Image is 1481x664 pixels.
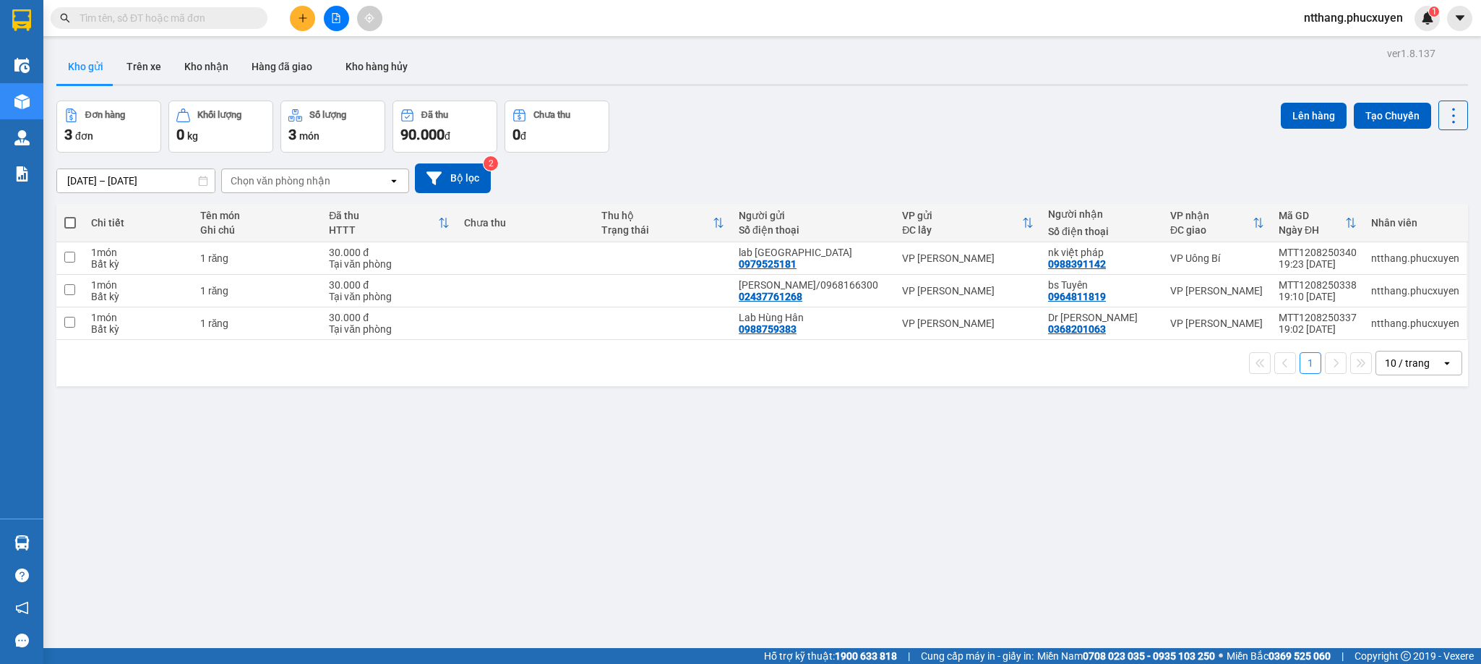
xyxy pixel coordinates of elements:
[464,217,587,229] div: Chưa thu
[1371,318,1459,329] div: ntthang.phucxuyen
[197,110,241,120] div: Khối lượng
[1279,323,1357,335] div: 19:02 [DATE]
[115,49,173,84] button: Trên xe
[1371,285,1459,297] div: ntthang.phucxuyen
[902,285,1034,297] div: VP [PERSON_NAME]
[1447,6,1472,31] button: caret-down
[80,10,250,26] input: Tìm tên, số ĐT hoặc mã đơn
[533,110,570,120] div: Chưa thu
[835,650,897,662] strong: 1900 633 818
[91,247,186,258] div: 1 món
[1170,210,1253,221] div: VP nhận
[1227,648,1331,664] span: Miền Bắc
[298,13,308,23] span: plus
[1170,318,1264,329] div: VP [PERSON_NAME]
[288,126,296,143] span: 3
[1279,291,1357,302] div: 19:10 [DATE]
[187,130,198,142] span: kg
[176,126,184,143] span: 0
[1048,323,1106,335] div: 0368201063
[400,126,445,143] span: 90.000
[739,224,888,236] div: Số điện thoại
[739,258,797,270] div: 0979525181
[345,61,408,72] span: Kho hàng hủy
[1300,352,1321,374] button: 1
[57,169,215,192] input: Select a date range.
[520,130,526,142] span: đ
[1354,103,1431,129] button: Tạo Chuyến
[56,49,115,84] button: Kho gửi
[1454,12,1467,25] span: caret-down
[1170,224,1253,236] div: ĐC giao
[445,130,450,142] span: đ
[14,58,30,73] img: warehouse-icon
[1279,224,1345,236] div: Ngày ĐH
[329,279,449,291] div: 30.000 đ
[200,285,315,297] div: 1 răng
[388,175,400,187] svg: open
[512,126,520,143] span: 0
[739,291,802,302] div: 02437761268
[764,648,897,664] span: Hỗ trợ kỹ thuật:
[329,291,449,302] div: Tại văn phòng
[331,13,341,23] span: file-add
[1385,356,1430,370] div: 10 / trang
[902,210,1022,221] div: VP gửi
[505,101,609,153] button: Chưa thu0đ
[1429,7,1439,17] sup: 1
[415,163,491,193] button: Bộ lọc
[329,210,437,221] div: Đã thu
[240,49,324,84] button: Hàng đã giao
[739,247,888,258] div: lab Phú Thành
[1170,252,1264,264] div: VP Uông Bí
[1048,279,1156,291] div: bs Tuyên
[739,312,888,323] div: Lab Hùng Hân
[594,204,731,242] th: Toggle SortBy
[421,110,448,120] div: Đã thu
[601,210,713,221] div: Thu hộ
[15,569,29,582] span: question-circle
[1048,291,1106,302] div: 0964811819
[15,601,29,615] span: notification
[484,156,498,171] sup: 2
[14,94,30,109] img: warehouse-icon
[1163,204,1271,242] th: Toggle SortBy
[329,258,449,270] div: Tại văn phòng
[200,252,315,264] div: 1 răng
[1342,648,1344,664] span: |
[908,648,910,664] span: |
[1279,312,1357,323] div: MTT1208250337
[1268,650,1331,662] strong: 0369 525 060
[1371,217,1459,229] div: Nhân viên
[1037,648,1215,664] span: Miền Nam
[1048,247,1156,258] div: nk việt pháp
[1279,258,1357,270] div: 19:23 [DATE]
[1048,258,1106,270] div: 0988391142
[200,210,315,221] div: Tên món
[601,224,713,236] div: Trạng thái
[1281,103,1347,129] button: Lên hàng
[357,6,382,31] button: aim
[1279,247,1357,258] div: MTT1208250340
[1048,208,1156,220] div: Người nhận
[85,110,125,120] div: Đơn hàng
[91,312,186,323] div: 1 món
[200,224,315,236] div: Ghi chú
[364,13,374,23] span: aim
[1401,651,1411,661] span: copyright
[168,101,273,153] button: Khối lượng0kg
[1441,357,1453,369] svg: open
[15,634,29,647] span: message
[902,224,1022,236] div: ĐC lấy
[895,204,1041,242] th: Toggle SortBy
[91,279,186,291] div: 1 món
[1292,9,1415,27] span: ntthang.phucxuyen
[739,210,888,221] div: Người gửi
[91,323,186,335] div: Bất kỳ
[329,323,449,335] div: Tại văn phòng
[1421,12,1434,25] img: icon-new-feature
[739,279,888,291] div: Lad Vũ Gia/0968166300
[1219,653,1223,659] span: ⚪️
[392,101,497,153] button: Đã thu90.000đ
[91,217,186,229] div: Chi tiết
